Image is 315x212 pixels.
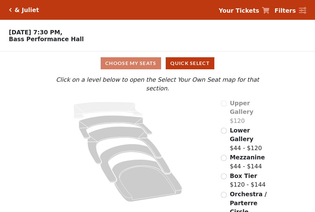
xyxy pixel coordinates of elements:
button: Quick Select [166,57,214,69]
a: Your Tickets [219,6,269,15]
span: Upper Gallery [230,100,253,115]
span: Lower Gallery [230,127,253,143]
h5: & Juliet [15,6,39,14]
label: $44 - $120 [230,126,271,153]
label: $120 - $144 [230,171,266,189]
path: Upper Gallery - Seats Available: 0 [74,102,143,119]
path: Orchestra / Parterre Circle - Seats Available: 36 [112,159,182,202]
label: $44 - $144 [230,153,265,171]
path: Lower Gallery - Seats Available: 161 [79,115,152,139]
label: $120 [230,99,271,125]
span: Box Tier [230,172,257,179]
strong: Filters [274,7,296,14]
span: Mezzanine [230,154,265,161]
strong: Your Tickets [219,7,259,14]
p: Click on a level below to open the Select Your Own Seat map for that section. [44,75,271,93]
a: Filters [274,6,306,15]
a: Click here to go back to filters [9,8,12,12]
